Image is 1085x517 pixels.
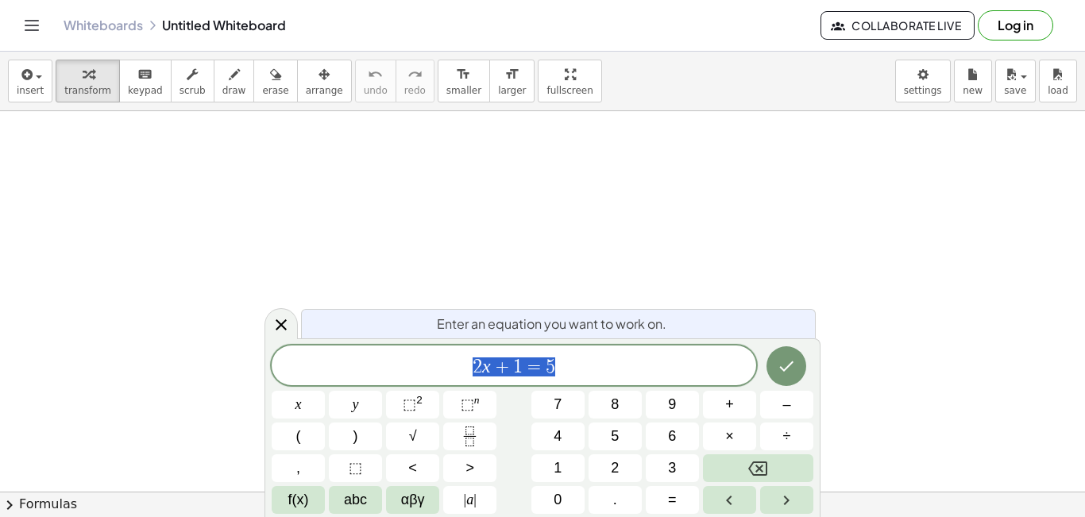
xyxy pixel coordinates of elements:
[546,357,555,376] span: 5
[531,422,585,450] button: 4
[19,13,44,38] button: Toggle navigation
[668,394,676,415] span: 9
[407,65,423,84] i: redo
[646,486,699,514] button: Equals
[272,422,325,450] button: (
[834,18,961,33] span: Collaborate Live
[523,357,546,376] span: =
[180,85,206,96] span: scrub
[137,65,153,84] i: keyboard
[128,85,163,96] span: keypad
[554,394,562,415] span: 7
[613,489,617,511] span: .
[766,346,806,386] button: Done
[443,454,496,482] button: Greater than
[611,457,619,479] span: 2
[329,454,382,482] button: Placeholder
[456,65,471,84] i: format_size
[513,357,523,376] span: 1
[783,426,791,447] span: ÷
[272,454,325,482] button: ,
[1004,85,1026,96] span: save
[408,457,417,479] span: <
[64,85,111,96] span: transform
[473,492,477,507] span: |
[306,85,343,96] span: arrange
[446,85,481,96] span: smaller
[222,85,246,96] span: draw
[554,489,562,511] span: 0
[386,486,439,514] button: Greek alphabet
[995,60,1036,102] button: save
[904,85,942,96] span: settings
[64,17,143,33] a: Whiteboards
[353,394,359,415] span: y
[297,60,352,102] button: arrange
[368,65,383,84] i: undo
[589,391,642,419] button: 8
[288,489,309,511] span: f(x)
[760,391,813,419] button: Minus
[668,426,676,447] span: 6
[416,394,423,406] sup: 2
[401,489,425,511] span: αβγ
[443,422,496,450] button: Fraction
[646,391,699,419] button: 9
[404,85,426,96] span: redo
[171,60,214,102] button: scrub
[461,396,474,412] span: ⬚
[272,486,325,514] button: Functions
[646,422,699,450] button: 6
[329,486,382,514] button: Alphabet
[760,486,813,514] button: Right arrow
[443,391,496,419] button: Superscript
[554,457,562,479] span: 1
[668,489,677,511] span: =
[703,422,756,450] button: Times
[364,85,388,96] span: undo
[437,314,666,334] span: Enter an equation you want to work on.
[464,489,477,511] span: a
[589,454,642,482] button: 2
[253,60,297,102] button: erase
[725,394,734,415] span: +
[17,85,44,96] span: insert
[531,486,585,514] button: 0
[272,391,325,419] button: x
[611,394,619,415] span: 8
[214,60,255,102] button: draw
[703,454,813,482] button: Backspace
[589,486,642,514] button: .
[386,391,439,419] button: Squared
[355,60,396,102] button: undoundo
[546,85,593,96] span: fullscreen
[409,426,417,447] span: √
[396,60,434,102] button: redoredo
[403,396,416,412] span: ⬚
[473,357,482,376] span: 2
[474,394,480,406] sup: n
[482,356,491,376] var: x
[386,454,439,482] button: Less than
[703,486,756,514] button: Left arrow
[329,422,382,450] button: )
[531,391,585,419] button: 7
[464,492,467,507] span: |
[443,486,496,514] button: Absolute value
[8,60,52,102] button: insert
[668,457,676,479] span: 3
[498,85,526,96] span: larger
[119,60,172,102] button: keyboardkeypad
[554,426,562,447] span: 4
[589,422,642,450] button: 5
[531,454,585,482] button: 1
[703,391,756,419] button: Plus
[296,426,301,447] span: (
[344,489,367,511] span: abc
[821,11,975,40] button: Collaborate Live
[489,60,535,102] button: format_sizelarger
[295,394,302,415] span: x
[611,426,619,447] span: 5
[491,357,514,376] span: +
[1048,85,1068,96] span: load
